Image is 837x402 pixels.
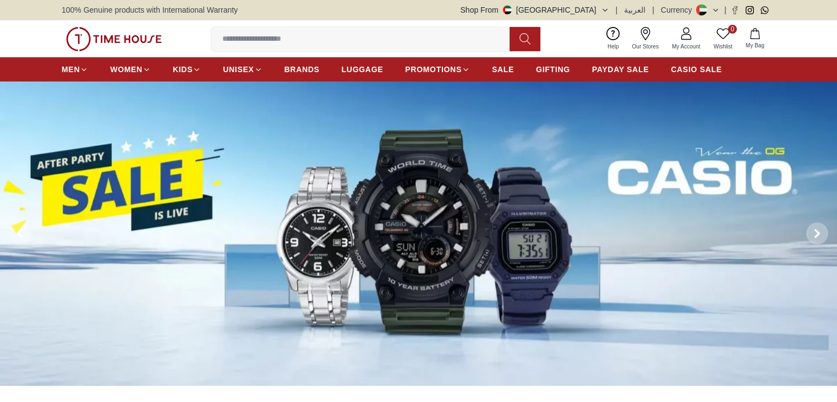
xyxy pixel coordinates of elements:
span: | [724,4,726,15]
span: BRANDS [285,64,320,75]
button: My Bag [739,26,771,52]
span: WOMEN [110,64,143,75]
a: Instagram [746,6,754,14]
span: MEN [62,64,80,75]
span: | [616,4,618,15]
span: KIDS [173,64,193,75]
div: Currency [661,4,697,15]
span: My Account [668,42,705,51]
img: United Arab Emirates [503,6,512,14]
span: LUGGAGE [342,64,384,75]
span: PROMOTIONS [405,64,462,75]
a: Whatsapp [761,6,769,14]
span: GIFTING [536,64,570,75]
span: CASIO SALE [671,64,722,75]
a: 0Wishlist [707,25,739,53]
img: ... [66,27,162,51]
span: 100% Genuine products with International Warranty [62,4,238,15]
button: Shop From[GEOGRAPHIC_DATA] [461,4,609,15]
span: | [652,4,654,15]
span: Our Stores [628,42,663,51]
a: GIFTING [536,59,570,79]
button: العربية [624,4,645,15]
a: PAYDAY SALE [592,59,649,79]
a: PROMOTIONS [405,59,470,79]
a: WOMEN [110,59,151,79]
a: MEN [62,59,88,79]
span: 0 [728,25,737,34]
a: SALE [492,59,514,79]
span: SALE [492,64,514,75]
a: CASIO SALE [671,59,722,79]
a: Help [601,25,626,53]
span: PAYDAY SALE [592,64,649,75]
span: UNISEX [223,64,254,75]
span: My Bag [741,41,769,50]
a: LUGGAGE [342,59,384,79]
span: Help [603,42,623,51]
a: UNISEX [223,59,262,79]
a: Facebook [731,6,739,14]
span: Wishlist [709,42,737,51]
a: BRANDS [285,59,320,79]
a: KIDS [173,59,201,79]
a: Our Stores [626,25,665,53]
